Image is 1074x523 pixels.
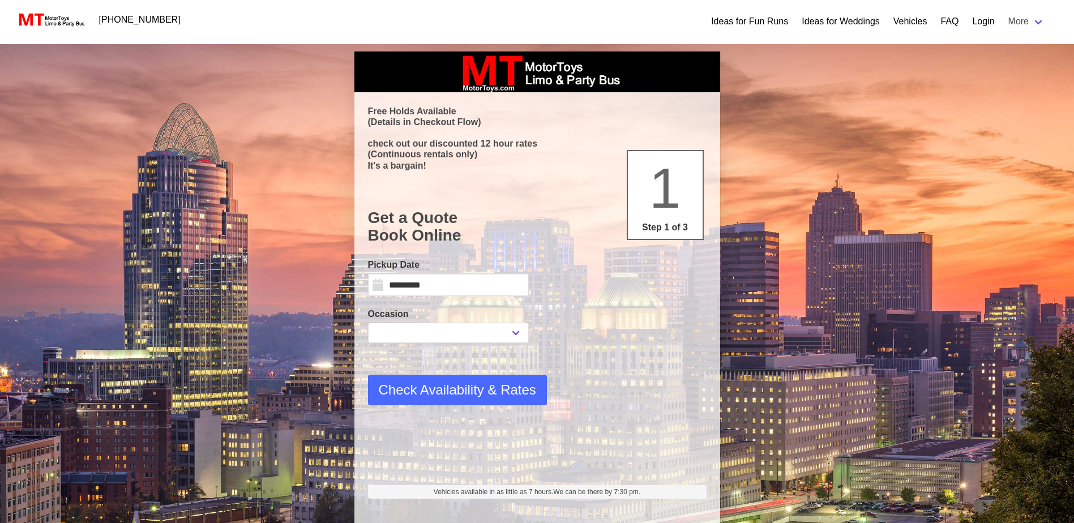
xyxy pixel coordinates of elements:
[368,149,707,160] p: (Continuous rentals only)
[368,106,707,117] p: Free Holds Available
[368,258,529,272] label: Pickup Date
[16,12,85,28] img: MotorToys Logo
[368,209,707,245] h1: Get a Quote Book Online
[632,221,698,234] p: Step 1 of 3
[802,15,880,28] a: Ideas for Weddings
[368,117,707,127] p: (Details in Checkout Flow)
[368,138,707,149] p: check out our discounted 12 hour rates
[940,15,959,28] a: FAQ
[972,15,994,28] a: Login
[434,487,640,497] span: Vehicles available in as little as 7 hours.
[92,8,187,31] a: [PHONE_NUMBER]
[368,160,707,171] p: It's a bargain!
[649,156,681,220] span: 1
[452,52,622,92] img: box_logo_brand.jpeg
[368,307,529,321] label: Occasion
[893,15,927,28] a: Vehicles
[553,488,640,496] span: We can be there by 7:30 pm.
[379,380,536,400] span: Check Availability & Rates
[368,375,547,405] button: Check Availability & Rates
[1002,10,1051,33] a: More
[711,15,788,28] a: Ideas for Fun Runs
